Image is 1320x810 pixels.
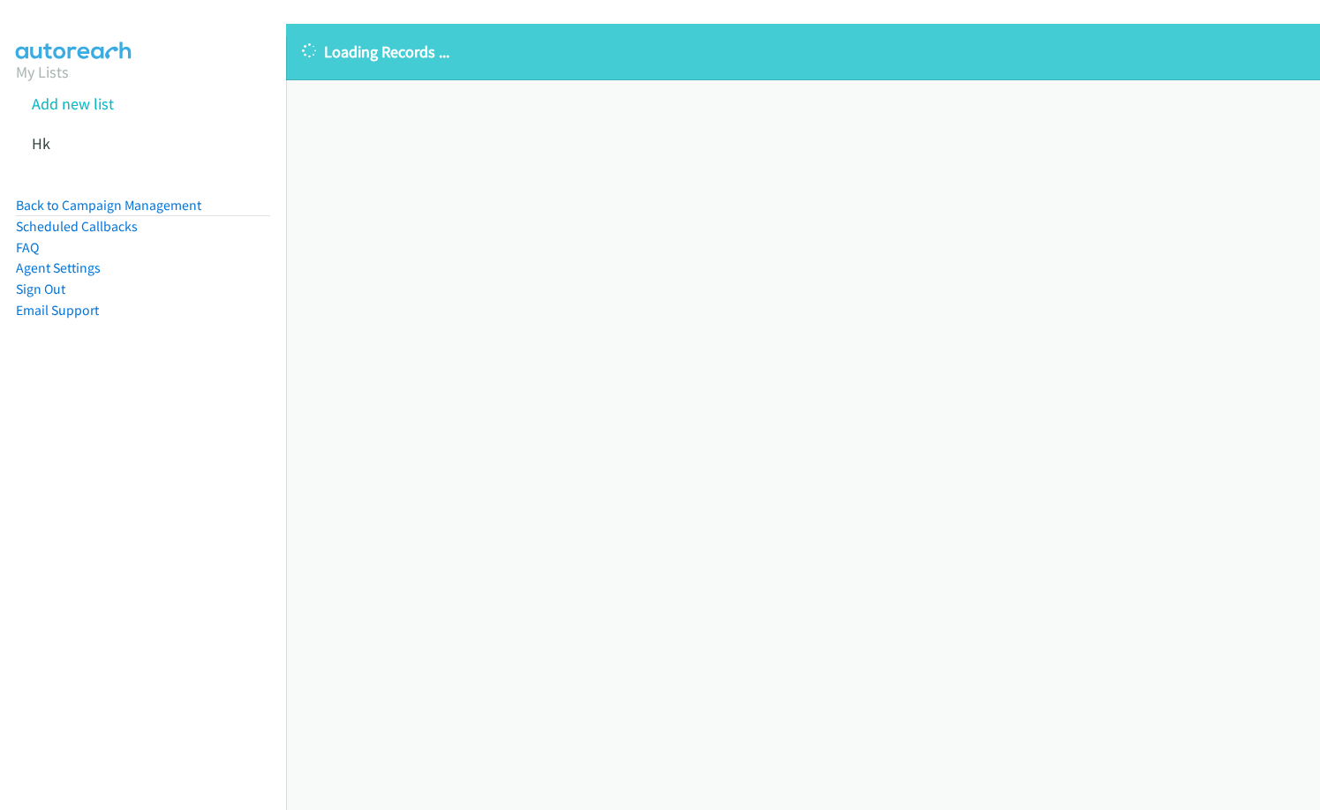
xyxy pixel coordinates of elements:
[16,302,99,319] a: Email Support
[16,239,39,256] a: FAQ
[16,197,201,214] a: Back to Campaign Management
[16,62,69,82] a: My Lists
[16,218,138,235] a: Scheduled Callbacks
[32,133,50,154] a: Hk
[32,94,114,114] a: Add new list
[16,281,65,297] a: Sign Out
[302,40,1304,64] p: Loading Records ...
[16,259,101,276] a: Agent Settings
